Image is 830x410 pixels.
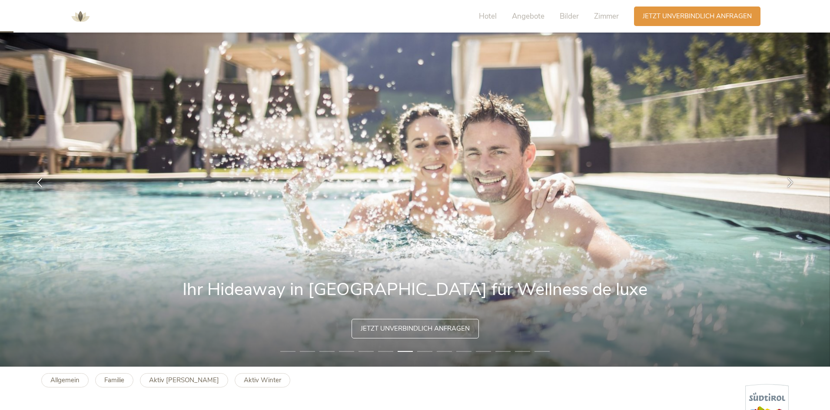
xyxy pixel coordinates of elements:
[50,376,80,384] b: Allgemein
[479,11,497,21] span: Hotel
[41,373,89,387] a: Allgemein
[67,3,93,30] img: AMONTI & LUNARIS Wellnessresort
[512,11,544,21] span: Angebote
[140,373,228,387] a: Aktiv [PERSON_NAME]
[361,324,470,333] span: Jetzt unverbindlich anfragen
[67,13,93,19] a: AMONTI & LUNARIS Wellnessresort
[104,376,124,384] b: Familie
[594,11,619,21] span: Zimmer
[235,373,290,387] a: Aktiv Winter
[643,12,752,21] span: Jetzt unverbindlich anfragen
[560,11,579,21] span: Bilder
[95,373,133,387] a: Familie
[244,376,281,384] b: Aktiv Winter
[149,376,219,384] b: Aktiv [PERSON_NAME]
